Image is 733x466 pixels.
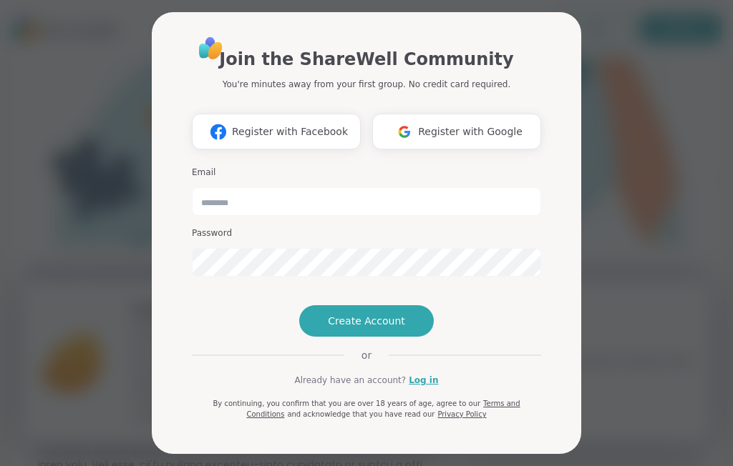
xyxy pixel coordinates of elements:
span: Register with Facebook [232,124,348,139]
a: Terms and Conditions [246,400,520,418]
button: Create Account [299,305,434,337]
a: Privacy Policy [437,410,486,418]
button: Register with Facebook [192,114,361,149]
span: Register with Google [418,124,523,139]
a: Log in [409,374,438,387]
img: ShareWell Logo [195,32,227,64]
h1: Join the ShareWell Community [219,46,513,72]
img: ShareWell Logomark [205,119,232,145]
img: ShareWell Logomark [391,119,418,145]
button: Register with Google [372,114,541,149]
h3: Password [192,227,541,239]
h3: Email [192,167,541,179]
span: or [344,348,389,362]
span: and acknowledge that you have read our [287,410,435,418]
span: Create Account [328,314,405,328]
span: By continuing, you confirm that you are over 18 years of age, agree to our [213,400,480,407]
p: You're minutes away from your first group. No credit card required. [223,78,510,91]
span: Already have an account? [294,374,406,387]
